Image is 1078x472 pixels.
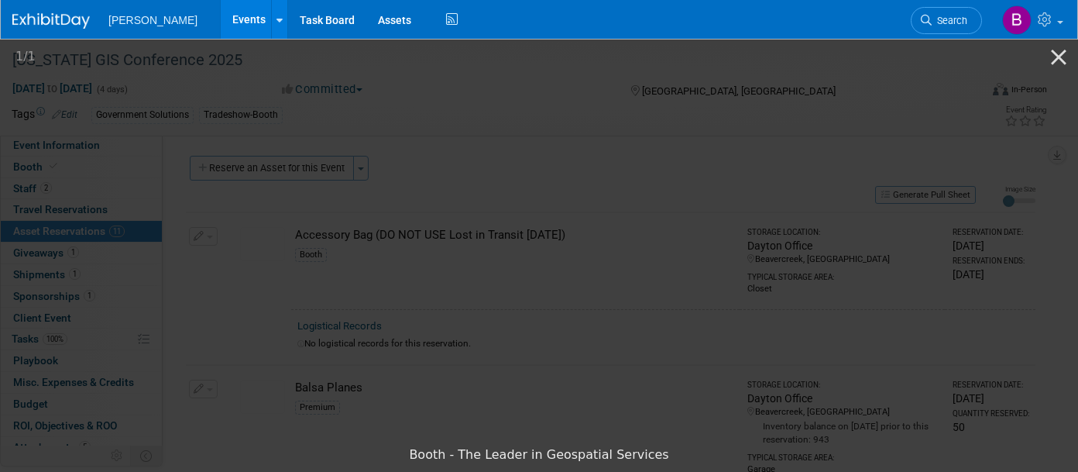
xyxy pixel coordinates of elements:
[28,49,36,64] span: 1
[15,49,23,64] span: 1
[932,15,967,26] span: Search
[911,7,982,34] a: Search
[108,14,197,26] span: [PERSON_NAME]
[1039,39,1078,75] button: Close gallery
[1002,5,1032,35] img: Buse Onen
[12,13,90,29] img: ExhibitDay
